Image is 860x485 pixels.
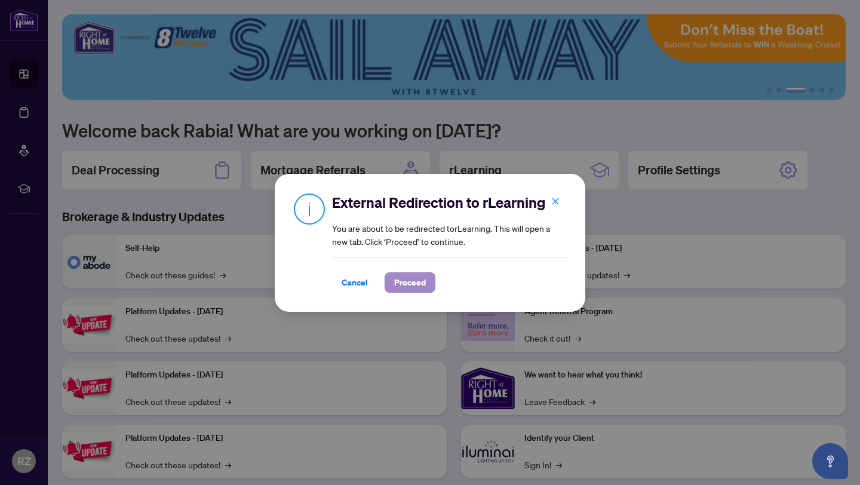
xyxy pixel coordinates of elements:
[294,193,325,225] img: Info Icon
[812,443,848,479] button: Open asap
[394,273,426,292] span: Proceed
[332,193,566,212] h2: External Redirection to rLearning
[332,272,377,293] button: Cancel
[342,273,368,292] span: Cancel
[332,193,566,293] div: You are about to be redirected to rLearning . This will open a new tab. Click ‘Proceed’ to continue.
[385,272,435,293] button: Proceed
[551,197,560,205] span: close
